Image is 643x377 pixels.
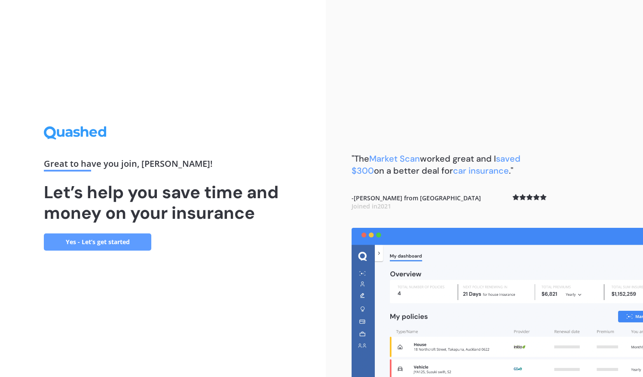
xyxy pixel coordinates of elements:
[44,233,151,251] a: Yes - Let’s get started
[352,153,521,176] span: saved $300
[44,159,282,172] div: Great to have you join , [PERSON_NAME] !
[44,182,282,223] h1: Let’s help you save time and money on your insurance
[352,228,643,377] img: dashboard.webp
[352,153,521,176] b: "The worked great and I on a better deal for ."
[453,165,509,176] span: car insurance
[352,202,391,210] span: Joined in 2021
[369,153,420,164] span: Market Scan
[352,194,481,211] b: - [PERSON_NAME] from [GEOGRAPHIC_DATA]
